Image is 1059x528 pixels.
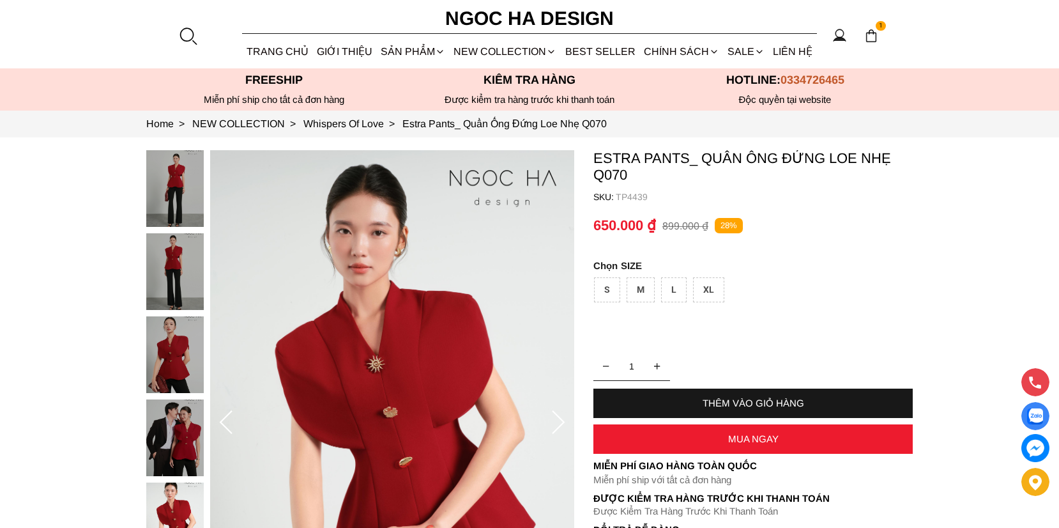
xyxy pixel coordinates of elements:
[146,74,402,87] p: Freeship
[174,118,190,129] span: >
[377,35,450,68] div: SẢN PHẨM
[242,35,312,68] a: TRANG CHỦ
[593,150,913,183] p: Estra Pants_ Quần Ống Đứng Loe Nhẹ Q070
[593,433,913,444] div: MUA NGAY
[146,118,192,129] a: Link to Home
[594,277,620,302] div: S
[384,118,400,129] span: >
[639,35,723,68] div: Chính sách
[657,74,913,87] p: Hotline:
[593,353,670,379] input: Quantity input
[593,460,757,471] font: Miễn phí giao hàng toàn quốc
[616,192,913,202] p: TP4439
[593,474,731,485] font: Miễn phí ship với tất cả đơn hàng
[561,35,639,68] a: BEST SELLER
[724,35,769,68] a: SALE
[402,94,657,105] p: Được kiểm tra hàng trước khi thanh toán
[661,277,687,302] div: L
[1027,408,1043,424] img: Display image
[1021,402,1049,430] a: Display image
[627,277,655,302] div: M
[769,35,817,68] a: LIÊN HỆ
[593,493,913,504] p: Được Kiểm Tra Hàng Trước Khi Thanh Toán
[593,506,913,517] p: Được Kiểm Tra Hàng Trước Khi Thanh Toán
[593,192,616,202] h6: SKU:
[662,220,708,232] p: 899.000 ₫
[593,398,913,408] div: THÊM VÀO GIỎ HÀNG
[303,118,402,129] a: Link to Whispers Of Love
[593,217,656,234] p: 650.000 ₫
[434,3,625,34] a: Ngoc Ha Design
[146,316,204,393] img: Estra Pants_ Quần Ống Đứng Loe Nhẹ Q070_mini_2
[657,94,913,105] h6: Độc quyền tại website
[450,35,561,68] a: NEW COLLECTION
[876,21,886,31] span: 1
[146,400,204,476] img: Estra Pants_ Quần Ống Đứng Loe Nhẹ Q070_mini_3
[402,118,607,129] a: Link to Estra Pants_ Quần Ống Đứng Loe Nhẹ Q070
[715,218,743,234] p: 28%
[593,260,913,271] p: SIZE
[146,94,402,105] div: Miễn phí ship cho tất cả đơn hàng
[146,150,204,227] img: Estra Pants_ Quần Ống Đứng Loe Nhẹ Q070_mini_0
[192,118,303,129] a: Link to NEW COLLECTION
[484,74,575,86] font: Kiểm tra hàng
[781,74,844,86] span: 0334726465
[285,118,301,129] span: >
[312,35,376,68] a: GIỚI THIỆU
[864,29,878,43] img: img-CART-ICON-ksit0nf1
[146,233,204,310] img: Estra Pants_ Quần Ống Đứng Loe Nhẹ Q070_mini_1
[1021,434,1049,462] a: messenger
[693,277,724,302] div: XL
